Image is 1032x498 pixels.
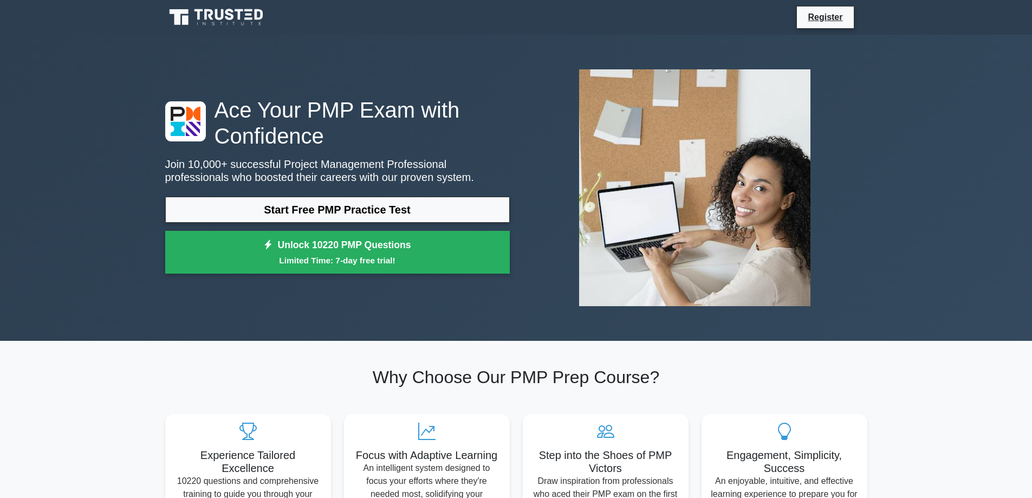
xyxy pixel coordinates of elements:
[179,254,496,267] small: Limited Time: 7-day free trial!
[531,449,680,475] h5: Step into the Shoes of PMP Victors
[801,10,849,24] a: Register
[353,449,501,462] h5: Focus with Adaptive Learning
[165,367,867,387] h2: Why Choose Our PMP Prep Course?
[165,158,510,184] p: Join 10,000+ successful Project Management Professional professionals who boosted their careers w...
[174,449,322,475] h5: Experience Tailored Excellence
[165,197,510,223] a: Start Free PMP Practice Test
[165,231,510,274] a: Unlock 10220 PMP QuestionsLimited Time: 7-day free trial!
[165,97,510,149] h1: Ace Your PMP Exam with Confidence
[710,449,859,475] h5: Engagement, Simplicity, Success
